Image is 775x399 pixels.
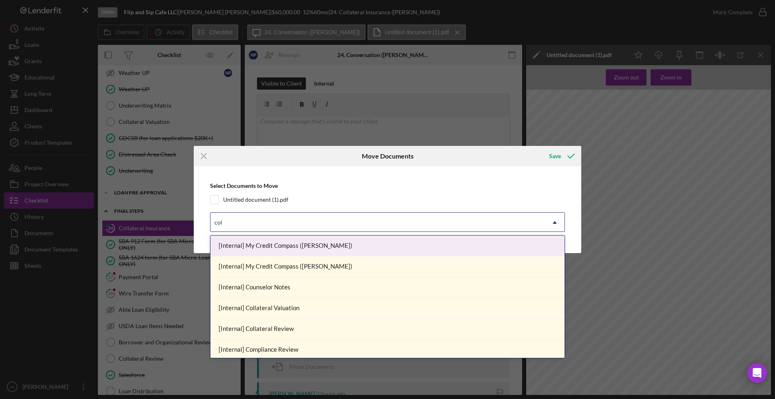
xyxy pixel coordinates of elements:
[223,196,288,204] label: Untitled document (1).pdf
[210,182,278,189] b: Select Documents to Move
[210,256,565,277] div: [Internal] My Credit Compass ([PERSON_NAME])
[747,363,767,383] div: Open Intercom Messenger
[210,277,565,298] div: [Internal] Counselor Notes
[210,298,565,319] div: [Internal] Collateral Valuation
[210,319,565,339] div: [Internal] Collateral Review
[210,339,565,360] div: [Internal] Compliance Review
[541,148,581,164] button: Save
[549,148,561,164] div: Save
[362,152,414,160] h6: Move Documents
[210,236,565,256] div: [Internal] My Credit Compass ([PERSON_NAME])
